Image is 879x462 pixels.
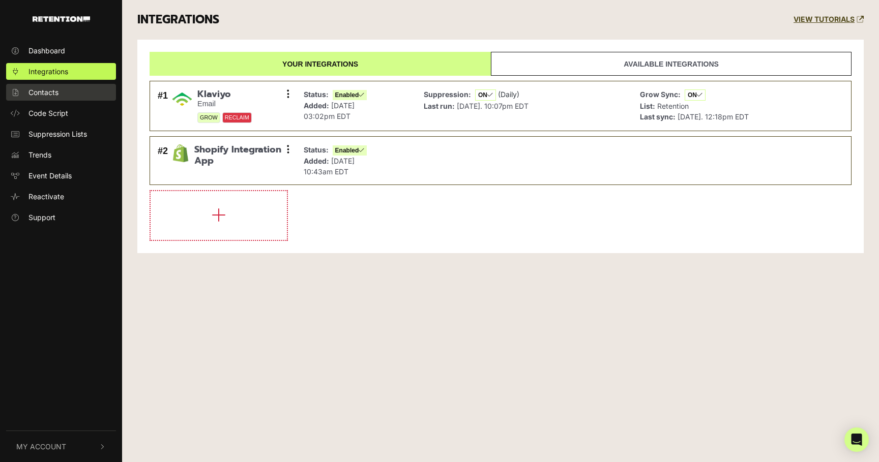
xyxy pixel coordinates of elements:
a: Support [6,209,116,226]
button: My Account [6,431,116,462]
span: [DATE]. 12:18pm EDT [678,112,749,121]
span: GROW [197,112,220,123]
strong: Added: [304,101,329,110]
span: RECLAIM [222,112,252,123]
strong: Status: [304,90,329,99]
div: #2 [158,144,168,177]
span: Enabled [333,145,367,156]
span: ON [685,89,706,101]
strong: Last run: [424,102,455,110]
span: Contacts [28,87,58,98]
strong: Added: [304,157,329,165]
span: Reactivate [28,191,64,202]
strong: Suppression: [424,90,471,99]
span: [DATE] 03:02pm EDT [304,101,355,120]
strong: List: [640,102,655,110]
span: Klaviyo [197,89,252,100]
a: VIEW TUTORIALS [794,15,864,24]
img: Shopify Integration App [172,144,189,162]
a: Dashboard [6,42,116,59]
a: Contacts [6,84,116,101]
span: (Daily) [498,90,519,99]
strong: Grow Sync: [640,90,681,99]
span: Shopify Integration App [194,144,288,166]
a: Integrations [6,63,116,80]
span: Dashboard [28,45,65,56]
img: Klaviyo [172,89,192,109]
a: Trends [6,146,116,163]
strong: Last sync: [640,112,676,121]
a: Event Details [6,167,116,184]
span: My Account [16,441,66,452]
span: ON [475,89,496,101]
span: Integrations [28,66,68,77]
div: Open Intercom Messenger [844,427,869,452]
span: Retention [657,102,689,110]
small: Email [197,100,252,108]
span: Support [28,212,55,223]
a: Your integrations [150,52,491,76]
span: Suppression Lists [28,129,87,139]
img: Retention.com [33,16,90,22]
a: Code Script [6,105,116,121]
span: Enabled [333,90,367,100]
span: Code Script [28,108,68,118]
a: Suppression Lists [6,126,116,142]
h3: INTEGRATIONS [137,13,219,27]
span: [DATE]. 10:07pm EDT [457,102,529,110]
span: Event Details [28,170,72,181]
strong: Status: [304,145,329,154]
a: Available integrations [491,52,852,76]
a: Reactivate [6,188,116,205]
div: #1 [158,89,168,124]
span: Trends [28,149,51,160]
